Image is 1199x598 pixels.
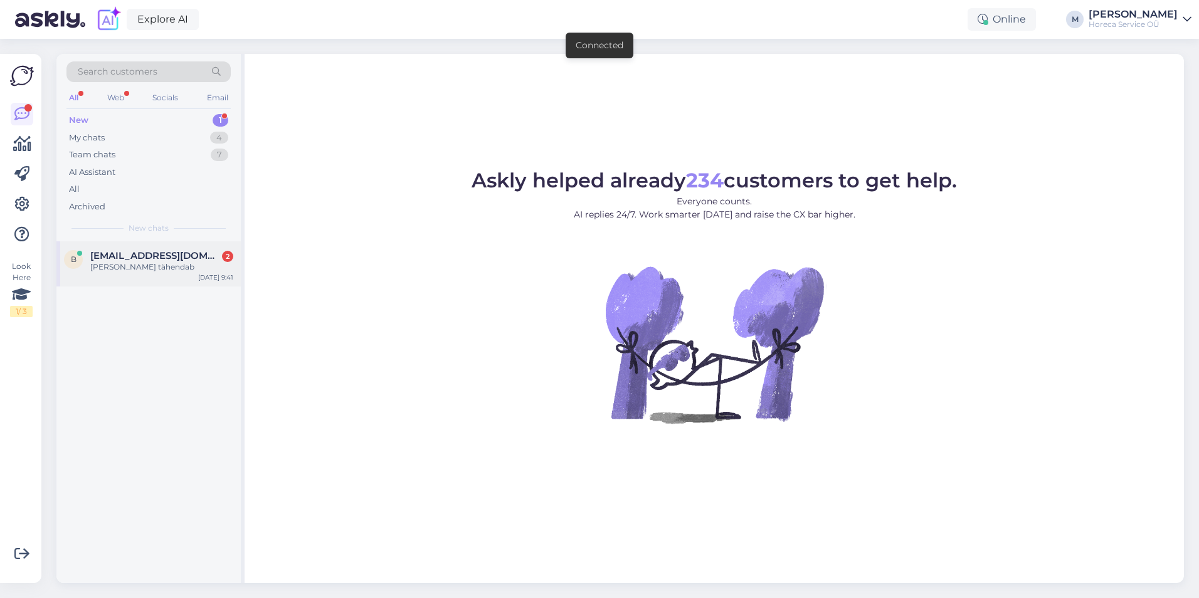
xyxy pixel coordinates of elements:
span: Askly helped already customers to get help. [472,168,957,192]
div: Web [105,90,127,106]
img: No Chat active [601,231,827,457]
div: 7 [211,149,228,161]
span: Search customers [78,65,157,78]
div: Archived [69,201,105,213]
div: Email [204,90,231,106]
div: 4 [210,132,228,144]
div: [DATE] 9:41 [198,273,233,282]
div: [PERSON_NAME] tähendab [90,261,233,273]
a: Explore AI [127,9,199,30]
div: 1 [213,114,228,127]
b: 234 [686,168,724,192]
div: Socials [150,90,181,106]
div: [PERSON_NAME] [1089,9,1178,19]
span: b [71,254,77,264]
div: 2 [222,251,233,262]
div: Look Here [10,261,33,317]
span: New chats [129,223,169,234]
p: Everyone counts. AI replies 24/7. Work smarter [DATE] and raise the CX bar higher. [472,195,957,221]
img: explore-ai [95,6,122,33]
div: Team chats [69,149,115,161]
div: Horeca Service OÜ [1089,19,1178,29]
div: M [1066,11,1084,28]
span: baarmetrola@gmail.com [90,250,221,261]
div: All [69,183,80,196]
div: Online [968,8,1036,31]
img: Askly Logo [10,64,34,88]
div: 1 / 3 [10,306,33,317]
div: My chats [69,132,105,144]
div: AI Assistant [69,166,115,179]
div: Connected [576,39,623,52]
a: [PERSON_NAME]Horeca Service OÜ [1089,9,1191,29]
div: New [69,114,88,127]
div: All [66,90,81,106]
